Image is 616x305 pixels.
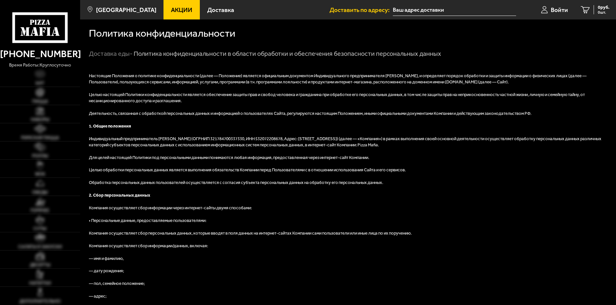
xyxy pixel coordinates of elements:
p: Компания осуществляет сбор персональных данных, которые вводят в поля данных на интернет-сайтах К... [89,230,608,237]
span: Горячее [30,208,49,213]
b: 1. Общие положения [89,124,131,128]
p: — пол, семейное положение; [89,281,608,287]
p: Индивидуальный предприниматель [PERSON_NAME] (ОГРНИП 321784700337330, ИНН 532072208678, Адрес: [S... [89,136,608,148]
span: Римская пицца [21,136,59,140]
span: Пицца [32,99,48,104]
span: Обеды [32,190,48,195]
p: Деятельность, связанная с обработкой персональных данных и информацией о пользователях Сайта, рег... [89,111,608,117]
p: • Персональные данные, предоставляемые пользователями: [89,218,608,224]
span: Дополнительно [19,299,61,304]
span: Доставка [207,7,234,13]
p: — адрес; [89,293,608,299]
p: — имя и фамилию, [89,256,608,262]
span: Акции [171,7,192,13]
span: Роллы [32,154,48,158]
p: Для целей настоящей Политики под персональными данными понимаются любая информация, предоставленн... [89,155,608,161]
div: Политика конфиденциальности в области обработки и обеспечения безопасности персональных данных [134,50,441,58]
span: Супы [33,226,46,231]
span: Десерты [30,263,50,267]
a: Доставка еды- [89,50,133,57]
p: Целью настоящей Политики конфиденциальности является обеспечение защиты прав и свобод человека и ... [89,92,608,104]
span: Хит [35,81,44,86]
p: — дату рождения; [89,268,608,274]
span: Наборы [31,117,49,122]
span: [GEOGRAPHIC_DATA] [96,7,156,13]
input: Ваш адрес доставки [393,4,516,16]
b: 2. Сбор персональных данных [89,193,150,198]
span: 0 шт. [598,10,610,14]
span: Салаты и закуски [18,245,62,249]
p: Настоящие Положения о политике конфиденциальности (далее — Положение) является официальным докуме... [89,73,608,85]
span: Напитки [29,281,51,286]
span: 0 руб. [598,5,610,10]
p: Обработка персональных данных пользователей осуществляется с согласия субъекта персональных данны... [89,180,608,186]
span: Войти [551,7,568,13]
span: Доставить по адресу: [330,7,393,13]
span: WOK [35,172,45,177]
p: Компания осуществляет сбор информации через интернет-сайты двумя способами: [89,205,608,211]
p: Компания осуществляет сбор информации/данных, включая: [89,243,608,249]
h1: Политика конфиденциальности [89,28,235,39]
p: Целью обработки персональных данных является выполнения обязательств Компании перед Пользователям... [89,167,608,173]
